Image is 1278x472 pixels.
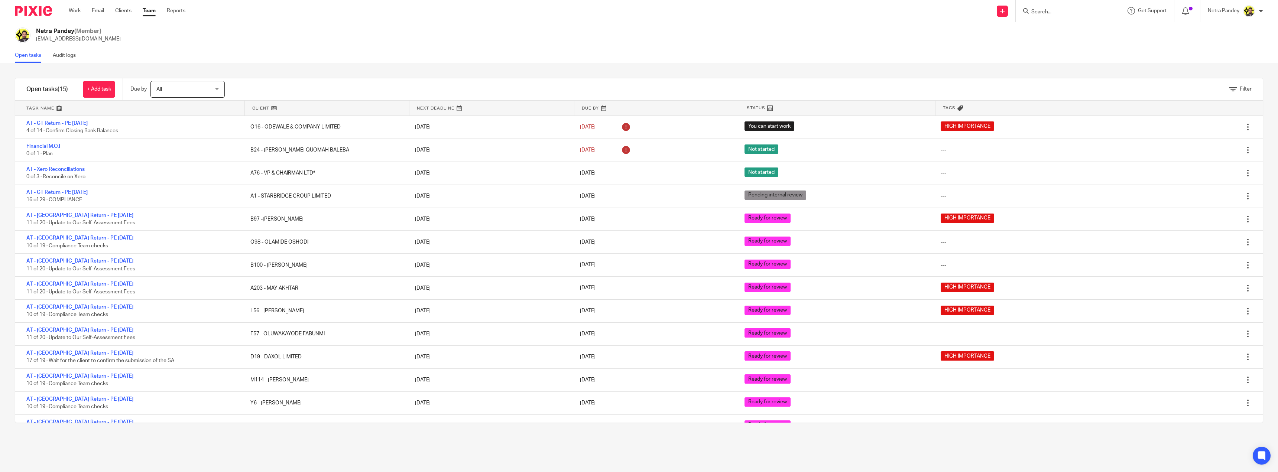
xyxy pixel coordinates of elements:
div: [DATE] [408,281,572,296]
a: + Add task [83,81,115,98]
span: 0 of 1 · Plan [26,151,53,156]
a: Email [92,7,104,14]
div: [DATE] [408,189,572,204]
span: Ready for review [745,328,791,338]
span: Ready for review [745,374,791,384]
a: Team [143,7,156,14]
p: Due by [130,85,147,93]
span: [DATE] [580,193,596,199]
div: [DATE] [408,326,572,341]
a: Work [69,7,81,14]
div: [DATE] [408,303,572,318]
span: [DATE] [580,354,596,359]
div: F57 - OLUWAKAYODE FABUNMI [243,326,408,341]
span: Ready for review [745,260,791,269]
span: Ready for review [745,351,791,361]
span: [DATE] [580,377,596,383]
span: Get Support [1138,8,1167,13]
div: A203 - MAY AKHTAR [243,281,408,296]
span: HIGH IMPORTANCE [941,283,994,292]
span: You can start work [745,121,794,131]
span: 17 of 19 · Wait for the client to confirm the submission of the SA [26,358,174,363]
span: Tags [943,105,956,111]
div: [DATE] [408,120,572,134]
span: 11 of 20 · Update to Our Self-Assessment Fees [26,289,135,294]
div: [DATE] [408,395,572,410]
span: [DATE] [580,263,596,268]
span: [DATE] [580,309,596,314]
span: Ready for review [745,306,791,315]
a: AT - CT Return - PE [DATE] [26,121,88,126]
span: Ready for review [745,420,791,430]
a: Financial M.O.T [26,144,61,149]
a: AT - [GEOGRAPHIC_DATA] Return - PE [DATE] [26,213,133,218]
div: --- [941,238,946,246]
div: --- [941,399,946,407]
div: --- [941,192,946,200]
span: [DATE] [580,240,596,245]
div: [DATE] [408,349,572,364]
span: Ready for review [745,237,791,246]
a: Clients [115,7,132,14]
div: O16 - ODEWALE & COMPANY LIMITED [243,120,408,134]
input: Search [1031,9,1097,16]
span: 0 of 3 · Reconcile on Xero [26,174,85,179]
div: [DATE] [408,372,572,387]
a: Open tasks [15,48,47,63]
div: B97 -[PERSON_NAME] [243,212,408,227]
span: HIGH IMPORTANCE [941,306,994,315]
div: D19 - DAXOL LIMITED [243,349,408,364]
span: Ready for review [745,397,791,407]
img: Netra-New-Starbridge-Yellow.jpg [1243,5,1255,17]
div: B24 - [PERSON_NAME] QUOMAH BALEBA [243,143,408,157]
h1: Open tasks [26,85,68,93]
span: HIGH IMPORTANCE [941,121,994,131]
span: Ready for review [745,214,791,223]
span: [DATE] [580,147,596,153]
div: Y6 - [PERSON_NAME] [243,395,408,410]
a: AT - [GEOGRAPHIC_DATA] Return - PE [DATE] [26,258,133,264]
div: [DATE] [408,166,572,180]
span: [DATE] [580,400,596,406]
span: HIGH IMPORTANCE [941,214,994,223]
span: 4 of 14 · Confirm Closing Bank Balances [26,128,118,134]
span: Not started [745,167,778,177]
span: All [156,87,162,92]
span: [DATE] [580,331,596,336]
span: Status [747,105,765,111]
p: Netra Pandey [1208,7,1239,14]
div: --- [941,169,946,177]
div: --- [941,330,946,338]
span: [DATE] [580,124,596,130]
div: H37 - [PERSON_NAME] [243,419,408,433]
span: 11 of 20 · Update to Our Self-Assessment Fees [26,335,135,341]
span: [DATE] [580,170,596,176]
div: [DATE] [408,419,572,433]
div: --- [941,376,946,384]
a: AT - [GEOGRAPHIC_DATA] Return - PE [DATE] [26,281,133,287]
a: AT - [GEOGRAPHIC_DATA] Return - PE [DATE] [26,235,133,241]
span: 10 of 19 · Compliance Team checks [26,404,108,409]
div: [DATE] [408,143,572,157]
div: --- [941,422,946,430]
div: A1 - STARBRIDGE GROUP LIMITED [243,189,408,204]
a: AT - [GEOGRAPHIC_DATA] Return - PE [DATE] [26,351,133,356]
a: Reports [167,7,185,14]
span: 11 of 20 · Update to Our Self-Assessment Fees [26,220,135,225]
div: M114 - [PERSON_NAME] [243,372,408,387]
span: 10 of 19 · Compliance Team checks [26,243,108,248]
span: 10 of 19 · Compliance Team checks [26,381,108,386]
span: (15) [58,86,68,92]
div: L56 - [PERSON_NAME] [243,303,408,318]
a: AT - [GEOGRAPHIC_DATA] Return - PE [DATE] [26,305,133,310]
div: [DATE] [408,235,572,250]
div: --- [941,146,946,154]
div: A76 - VP & CHAIRMAN LTD* [243,166,408,180]
img: Netra-New-Starbridge-Yellow.jpg [15,27,30,43]
div: B100 - [PERSON_NAME] [243,258,408,273]
h2: Netra Pandey [36,27,121,35]
span: 10 of 19 · Compliance Team checks [26,312,108,318]
img: Pixie [15,6,52,16]
div: --- [941,261,946,269]
span: Ready for review [745,283,791,292]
